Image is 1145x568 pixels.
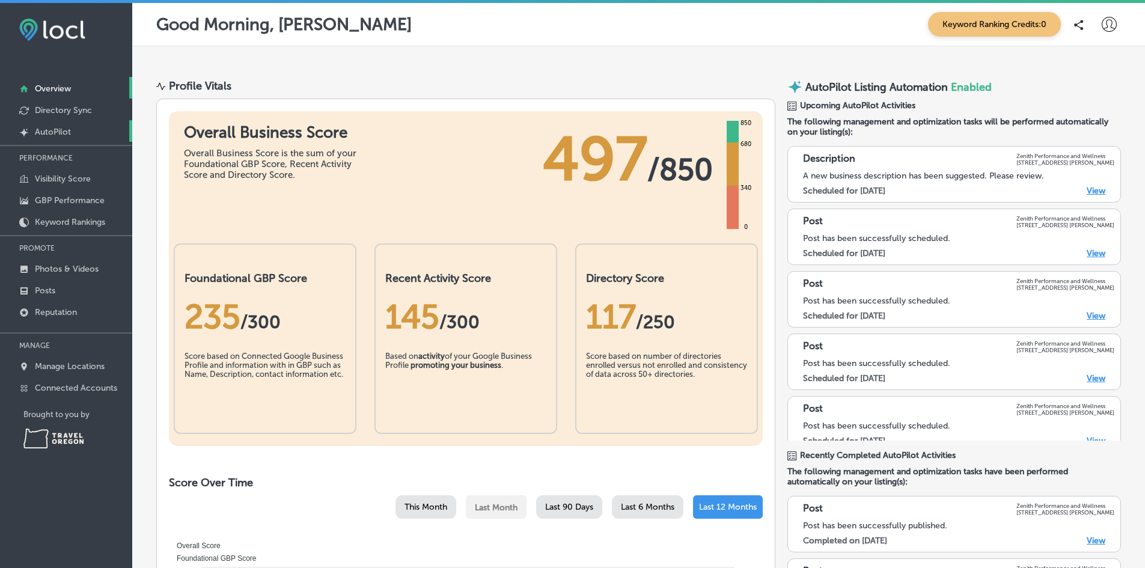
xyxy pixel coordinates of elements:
div: 235 [185,297,346,337]
div: A new business description has been suggested. Please review. [803,171,1114,181]
p: GBP Performance [35,195,105,206]
h2: Foundational GBP Score [185,272,346,285]
p: Reputation [35,307,77,317]
span: The following management and optimization tasks have been performed automatically on your listing... [787,466,1121,487]
p: [STREET_ADDRESS] [PERSON_NAME] [1016,284,1114,291]
span: Last 12 Months [699,502,757,512]
p: Zenith Performance and Wellness [1016,215,1114,222]
img: Travel Oregon [23,429,84,448]
p: Posts [35,286,55,296]
p: [STREET_ADDRESS] [PERSON_NAME] [1016,159,1114,166]
p: Zenith Performance and Wellness [1016,153,1114,159]
h1: Overall Business Score [184,123,364,142]
div: Overall Business Score is the sum of your Foundational GBP Score, Recent Activity Score and Direc... [184,148,364,180]
div: Post has been successfully scheduled. [803,358,1114,368]
p: Zenith Performance and Wellness [1016,278,1114,284]
span: Last Month [475,502,518,513]
div: 680 [738,139,754,149]
div: Post has been successfully scheduled. [803,296,1114,306]
div: Post has been successfully published. [803,521,1114,531]
div: Score based on Connected Google Business Profile and information with in GBP such as Name, Descri... [185,352,346,412]
p: Keyword Rankings [35,217,105,227]
p: Manage Locations [35,361,105,371]
p: Post [803,278,823,291]
b: activity [418,352,445,361]
span: Keyword Ranking Credits: 0 [928,12,1061,37]
p: Zenith Performance and Wellness [1016,502,1114,509]
a: View [1087,248,1105,258]
p: Overview [35,84,71,94]
label: Scheduled for [DATE] [803,436,885,446]
p: Post [803,340,823,353]
div: Post has been successfully scheduled. [803,233,1114,243]
a: View [1087,373,1105,383]
b: promoting your business [411,361,501,370]
div: Score based on number of directories enrolled versus not enrolled and consistency of data across ... [586,352,747,412]
p: Connected Accounts [35,383,117,393]
p: [STREET_ADDRESS] [PERSON_NAME] [1016,347,1114,353]
h2: Recent Activity Score [385,272,546,285]
span: 497 [543,123,647,195]
p: Zenith Performance and Wellness [1016,340,1114,347]
a: View [1087,311,1105,321]
span: Enabled [951,81,992,94]
p: Post [803,403,823,416]
span: The following management and optimization tasks will be performed automatically on your listing(s): [787,117,1121,137]
img: fda3e92497d09a02dc62c9cd864e3231.png [19,19,85,41]
p: Good Morning, [PERSON_NAME] [156,14,412,34]
h2: Score Over Time [169,476,763,489]
span: /250 [636,311,675,333]
span: Foundational GBP Score [168,554,257,563]
label: Scheduled for [DATE] [803,311,885,321]
span: /300 [439,311,480,333]
label: Completed on [DATE] [803,536,887,546]
span: Upcoming AutoPilot Activities [800,100,915,111]
div: 850 [738,118,754,128]
div: 145 [385,297,546,337]
h2: Directory Score [586,272,747,285]
p: Directory Sync [35,105,92,115]
p: Brought to you by [23,410,132,419]
p: AutoPilot Listing Automation [805,81,948,94]
p: Post [803,502,823,516]
span: This Month [405,502,447,512]
span: Recently Completed AutoPilot Activities [800,450,956,460]
span: / 850 [647,151,713,188]
div: Based on of your Google Business Profile . [385,352,546,412]
span: / 300 [240,311,281,333]
div: 340 [738,183,754,193]
p: Zenith Performance and Wellness [1016,403,1114,409]
div: Post has been successfully scheduled. [803,421,1114,431]
p: AutoPilot [35,127,71,137]
span: Last 90 Days [545,502,593,512]
span: Overall Score [168,542,221,550]
span: Last 6 Months [621,502,674,512]
label: Scheduled for [DATE] [803,186,885,196]
p: [STREET_ADDRESS] [PERSON_NAME] [1016,509,1114,516]
div: Profile Vitals [169,79,231,93]
div: 0 [742,222,750,232]
a: View [1087,536,1105,546]
p: Description [803,153,855,166]
div: 117 [586,297,747,337]
p: [STREET_ADDRESS] [PERSON_NAME] [1016,409,1114,416]
label: Scheduled for [DATE] [803,373,885,383]
p: Post [803,215,823,228]
a: View [1087,186,1105,196]
p: [STREET_ADDRESS] [PERSON_NAME] [1016,222,1114,228]
img: autopilot-icon [787,79,802,94]
p: Photos & Videos [35,264,99,274]
a: View [1087,436,1105,446]
p: Visibility Score [35,174,91,184]
label: Scheduled for [DATE] [803,248,885,258]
